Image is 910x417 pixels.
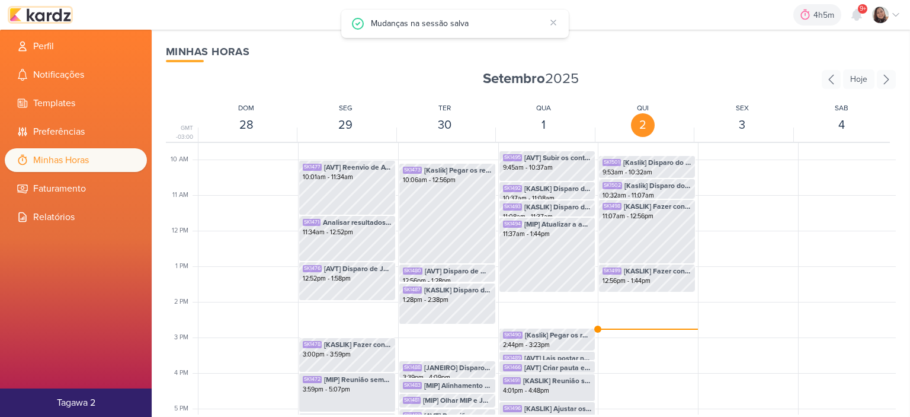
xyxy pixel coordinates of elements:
div: 10:32am - 11:07am [603,191,691,200]
span: [Kaslik] Disparo do dia 03/10 - CORRETORES [624,180,691,191]
span: [AVT] Reenvio de AVT [324,162,392,173]
div: SK1477 [303,164,322,171]
div: 11 AM [172,190,196,200]
div: 12:52pm - 1:58pm [303,274,392,284]
li: Preferências [5,120,147,144]
div: SK1498 [603,203,621,210]
span: [AVT] Criar pauta e conteúdos para blog no mês de Novembro [524,362,592,373]
li: Minhas Horas [5,148,147,172]
div: SK1491 [503,377,521,384]
span: [KASLIK] Disparo do dia 30/09 [424,285,492,295]
div: Mudanças na sessão salva [371,17,545,30]
span: Analisar resultados dos disparos dos clientes [323,217,392,228]
span: [AVT] Subir os conteudos e imagens aprovada e revisadas [524,152,592,163]
div: 29 [334,113,357,137]
span: [MIP] Alinhamento de Social - 16:00 as 17:00hs. [424,380,492,391]
div: SK1489 [503,355,522,362]
span: [JANEIRO] Disparo do dia 30/09 [424,362,492,373]
div: SK1501 [603,159,621,166]
div: 4:01pm - 4:48pm [503,386,592,396]
li: Relatórios [5,205,147,229]
span: [Kaslik] Disparo do dia 02/10 - LEADS NOVOS E ANTIGOS [623,157,691,168]
div: SK1483 [403,382,422,389]
div: 2:44pm - 3:23pm [503,340,592,350]
div: 1 [532,113,556,137]
div: 10 AM [171,155,196,165]
div: SK1472 [303,376,322,383]
img: Sharlene Khoury [872,7,889,23]
span: [AVT] Disparo de Jatobás - Campanha [324,263,392,274]
div: SK1490 [503,332,523,339]
span: [MIP] Reunião semanal - 16h as 17:30hs [324,374,392,385]
span: [MIP] Atualizar a apresentação de [PERSON_NAME] e [PERSON_NAME] de resultados e enviar para o [PE... [524,219,592,230]
strong: Setembro [483,70,545,87]
img: kardz.app [9,8,71,22]
span: [KASLIK] Disparo do dia 01/10 - LEADS NOVOS E ANTIGOS [524,183,592,194]
div: SK1466 [503,364,522,371]
div: 28 [235,113,258,137]
div: 4 [829,113,853,137]
div: 10:01am - 11:34am [303,173,392,182]
div: SK1494 [503,221,522,228]
div: 11:37am - 1:44pm [503,230,592,239]
div: Hoje [843,69,874,89]
div: 11:07am - 12:56pm [603,212,691,221]
div: Minhas Horas [166,44,896,60]
li: Perfil [5,34,147,58]
div: SK1487 [403,287,422,294]
div: SAB [835,103,848,113]
div: 5 PM [174,404,196,414]
div: SEG [339,103,353,113]
div: SK1481 [403,397,421,404]
div: 1 PM [175,262,196,272]
div: SK1476 [303,265,322,272]
div: SEX [736,103,749,113]
div: 4:09pm - 4:34pm [403,391,492,400]
div: 11:08am - 11:37am [503,212,592,222]
div: QUI [637,103,649,113]
span: 2025 [483,69,579,88]
li: Templates [5,91,147,115]
div: SK1471 [303,219,321,226]
div: 12 PM [172,226,196,236]
span: 9+ [860,4,866,14]
div: 12:56pm - 1:44pm [603,276,691,286]
div: QUA [536,103,551,113]
span: [AVT] Lais postar no blog da AVT [524,353,592,364]
div: 3 [730,113,754,137]
div: 9:53am - 10:32am [603,168,691,177]
div: 4 PM [174,368,196,378]
div: SK1502 [603,182,622,189]
span: [KASLIK] Fazer conteudo para os disparos dos CORRETORES [624,266,691,276]
span: [KASLIK] Disparo do dia 01/10 - CORRETORES [524,202,592,212]
div: 10:06am - 12:56pm [403,176,492,185]
div: 1:28pm - 2:38pm [403,295,492,305]
div: SK1480 [403,268,422,275]
div: SK1473 [403,167,422,174]
span: [AVT] Disparo de Manacás 2 - Pronto para construir [425,266,492,276]
div: 30 [433,113,457,137]
div: 3:00pm - 3:59pm [303,350,392,359]
div: 4:34pm - 5:00pm [403,406,492,415]
div: 2 [631,113,655,137]
span: [Kaslik] Pegar os resultados dos disparo e atualizar planilha [424,165,492,176]
div: 12:56pm - 1:28pm [403,276,492,286]
div: 2 PM [174,297,196,307]
div: SK1499 [603,268,621,275]
div: 3 PM [174,333,196,343]
div: SK1496 [503,405,522,412]
div: 9:45am - 10:37am [503,163,592,173]
span: [MIP] Olhar MIP e JANEIRO que a Lais fez [423,395,492,406]
span: [KASLIK] Fazer conteúdo de coorretores para Kaslik [324,339,392,350]
span: [KASLIK] Ajustar os e-mails de disparos [524,403,592,414]
div: 10:37am - 11:08am [503,194,592,203]
span: [Kaslik] Pegar os resultados dos disparo e atualizar planilha [525,330,592,340]
div: 4h5m [813,9,838,21]
div: SK1492 [503,185,522,192]
li: Notificações [5,63,147,87]
li: Faturamento [5,177,147,200]
div: 3:59pm - 5:07pm [303,385,392,394]
div: SK1488 [403,364,422,371]
div: SK1495 [503,154,522,161]
div: 11:34am - 12:52pm [303,228,392,237]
